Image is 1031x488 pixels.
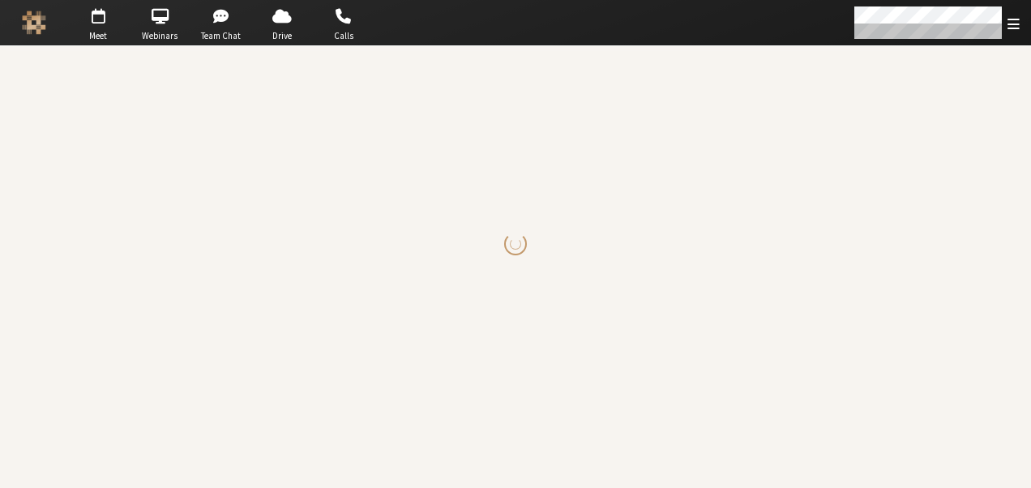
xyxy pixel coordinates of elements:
[22,11,46,35] img: Iotum
[131,29,188,43] span: Webinars
[315,29,372,43] span: Calls
[193,29,250,43] span: Team Chat
[254,29,310,43] span: Drive
[70,29,126,43] span: Meet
